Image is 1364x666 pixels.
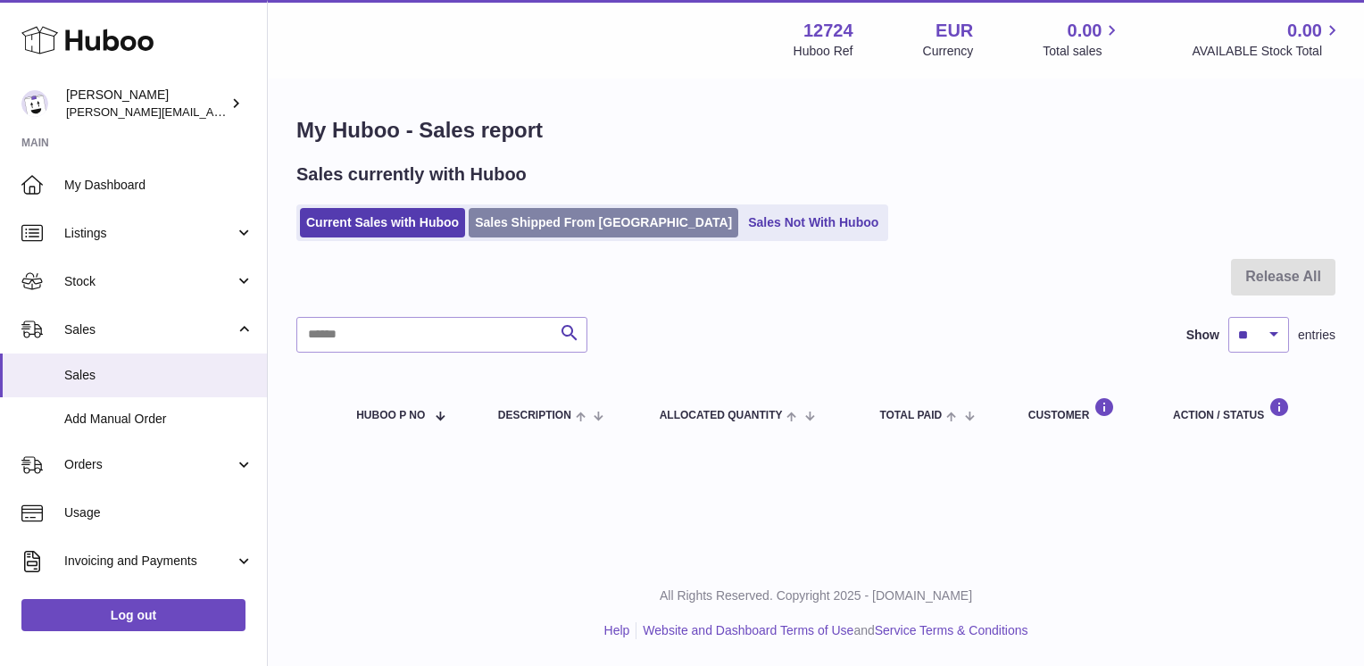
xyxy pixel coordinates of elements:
div: [PERSON_NAME] [66,87,227,121]
h2: Sales currently with Huboo [296,162,527,187]
strong: 12724 [803,19,853,43]
a: Website and Dashboard Terms of Use [643,623,853,637]
div: Huboo Ref [794,43,853,60]
label: Show [1186,327,1219,344]
span: Huboo P no [356,410,425,421]
div: Customer [1028,397,1137,421]
a: Sales Shipped From [GEOGRAPHIC_DATA] [469,208,738,237]
a: Help [604,623,630,637]
span: ALLOCATED Quantity [660,410,783,421]
h1: My Huboo - Sales report [296,116,1335,145]
span: Total sales [1043,43,1122,60]
div: Currency [923,43,974,60]
span: Invoicing and Payments [64,553,235,570]
img: sebastian@ffern.co [21,90,48,117]
span: Sales [64,367,254,384]
a: Service Terms & Conditions [875,623,1028,637]
span: My Dashboard [64,177,254,194]
a: Current Sales with Huboo [300,208,465,237]
span: 0.00 [1068,19,1102,43]
span: Orders [64,456,235,473]
a: 0.00 AVAILABLE Stock Total [1192,19,1343,60]
span: Sales [64,321,235,338]
p: All Rights Reserved. Copyright 2025 - [DOMAIN_NAME] [282,587,1350,604]
span: Stock [64,273,235,290]
span: entries [1298,327,1335,344]
span: Description [498,410,571,421]
span: Usage [64,504,254,521]
strong: EUR [936,19,973,43]
span: [PERSON_NAME][EMAIL_ADDRESS][DOMAIN_NAME] [66,104,358,119]
a: 0.00 Total sales [1043,19,1122,60]
span: Listings [64,225,235,242]
li: and [636,622,1027,639]
a: Sales Not With Huboo [742,208,885,237]
div: Action / Status [1173,397,1318,421]
span: 0.00 [1287,19,1322,43]
span: AVAILABLE Stock Total [1192,43,1343,60]
span: Add Manual Order [64,411,254,428]
a: Log out [21,599,245,631]
span: Total paid [879,410,942,421]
